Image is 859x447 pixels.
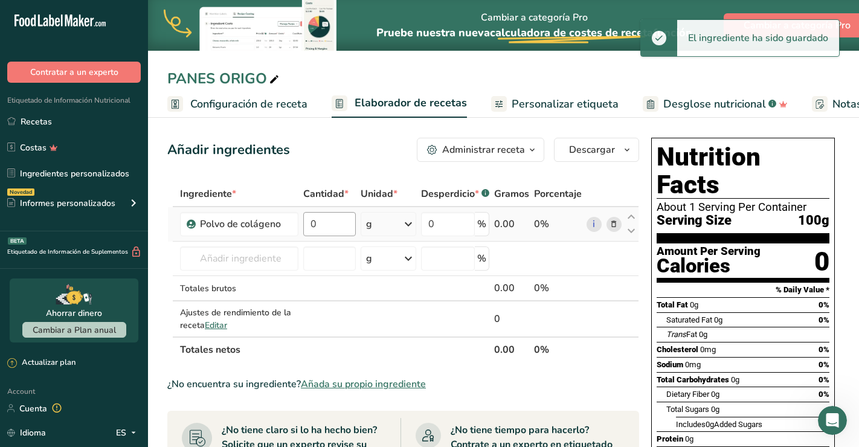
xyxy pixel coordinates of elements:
[657,360,683,369] span: Sodium
[657,213,732,228] span: Serving Size
[711,390,719,399] span: 0g
[332,89,467,118] a: Elaborador de recetas
[714,315,722,324] span: 0g
[690,300,698,309] span: 0g
[167,68,282,89] div: PANES ORIGO
[494,281,529,295] div: 0.00
[706,420,714,429] span: 0g
[643,91,788,118] a: Desglose nutricional
[301,377,426,391] span: Añada su propio ingrediente
[200,217,291,231] div: Polvo de colágeno
[666,330,697,339] span: Fat
[180,187,236,201] span: Ingrediente
[303,187,349,201] span: Cantidad
[819,375,829,384] span: 0%
[361,187,397,201] span: Unidad
[685,360,701,369] span: 0mg
[180,282,298,295] div: Totales brutos
[492,336,532,362] th: 0.00
[417,138,544,162] button: Administrar receta
[366,251,372,266] div: g
[677,20,839,56] div: El ingrediente ha sido guardado
[46,307,102,320] div: Ahorrar dinero
[666,315,712,324] span: Saturated Fat
[532,336,584,362] th: 0%
[711,405,719,414] span: 0g
[7,357,76,369] div: Actualizar plan
[8,237,27,245] div: BETA
[657,257,761,275] div: Calories
[699,330,707,339] span: 0g
[731,375,739,384] span: 0g
[22,322,126,338] button: Cambiar a Plan anual
[819,360,829,369] span: 0%
[814,246,829,278] div: 0
[819,390,829,399] span: 0%
[534,187,582,201] span: Porcentaje
[666,405,709,414] span: Total Sugars
[685,434,693,443] span: 0g
[657,283,829,297] section: % Daily Value *
[355,95,467,111] span: Elaborador de recetas
[178,336,492,362] th: Totales netos
[657,434,683,443] span: Protein
[534,281,582,295] div: 0%
[494,187,529,201] span: Gramos
[819,345,829,354] span: 0%
[494,312,529,326] div: 0
[819,315,829,324] span: 0%
[376,1,692,51] div: Cambiar a categoría Pro
[657,345,698,354] span: Cholesterol
[7,422,46,443] a: Idioma
[657,300,688,309] span: Total Fat
[421,187,489,201] div: Desperdicio
[657,143,829,199] h1: Nutrition Facts
[534,217,582,231] div: 0%
[587,217,602,232] a: i
[116,425,141,440] div: ES
[494,217,529,231] div: 0.00
[167,91,307,118] a: Configuración de receta
[33,324,116,336] span: Cambiar a Plan anual
[512,96,619,112] span: Personalizar etiqueta
[442,143,525,157] div: Administrar receta
[180,306,298,332] div: Ajustes de rendimiento de la receta
[491,91,619,118] a: Personalizar etiqueta
[666,390,709,399] span: Dietary Fiber
[180,246,298,271] input: Añadir ingrediente
[657,246,761,257] div: Amount Per Serving
[7,188,34,196] div: Novedad
[190,96,307,112] span: Configuración de receta
[167,377,639,391] div: ¿No encuentra su ingrediente?
[7,197,115,210] div: Informes personalizados
[167,140,290,160] div: Añadir ingredientes
[663,96,766,112] span: Desglose nutricional
[490,25,653,40] span: calculadora de costes de receta
[7,62,141,83] button: Contratar a un experto
[657,375,729,384] span: Total Carbohydrates
[376,25,692,40] span: Pruebe nuestra nueva función
[366,217,372,231] div: g
[798,213,829,228] span: 100g
[205,320,227,331] span: Editar
[554,138,639,162] button: Descargar
[666,330,686,339] i: Trans
[569,143,615,157] span: Descargar
[676,420,762,429] span: Includes Added Sugars
[744,18,851,33] span: Cambiar a categoría Pro
[819,300,829,309] span: 0%
[657,201,829,213] div: About 1 Serving Per Container
[700,345,716,354] span: 0mg
[818,406,847,435] iframe: Intercom live chat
